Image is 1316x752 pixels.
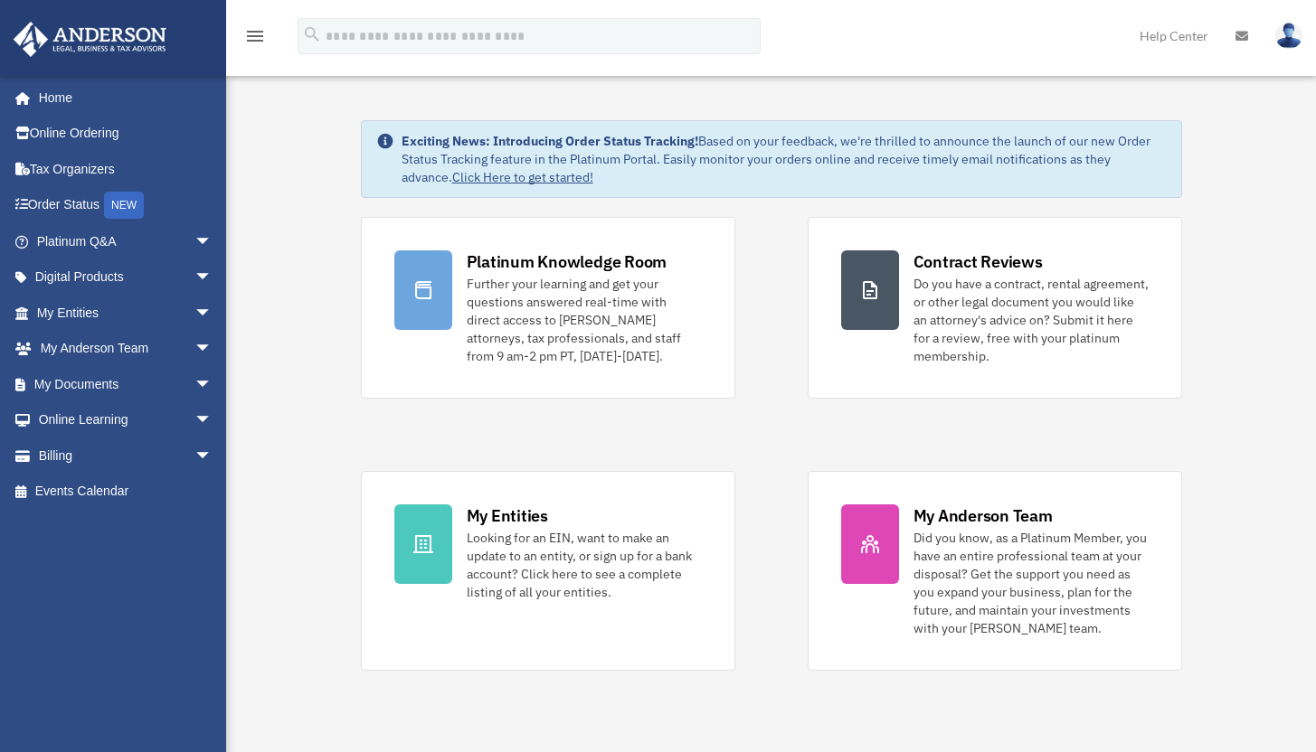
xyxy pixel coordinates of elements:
a: My Anderson Teamarrow_drop_down [13,331,240,367]
a: My Anderson Team Did you know, as a Platinum Member, you have an entire professional team at your... [808,471,1182,671]
span: arrow_drop_down [194,402,231,439]
i: search [302,24,322,44]
div: My Anderson Team [914,504,1053,527]
div: Looking for an EIN, want to make an update to an entity, or sign up for a bank account? Click her... [467,529,702,601]
div: Based on your feedback, we're thrilled to announce the launch of our new Order Status Tracking fe... [402,132,1167,186]
span: arrow_drop_down [194,223,231,260]
a: My Entities Looking for an EIN, want to make an update to an entity, or sign up for a bank accoun... [361,471,735,671]
a: Events Calendar [13,474,240,510]
a: My Entitiesarrow_drop_down [13,295,240,331]
a: Order StatusNEW [13,187,240,224]
a: Platinum Knowledge Room Further your learning and get your questions answered real-time with dire... [361,217,735,399]
a: Platinum Q&Aarrow_drop_down [13,223,240,259]
div: Platinum Knowledge Room [467,250,667,273]
span: arrow_drop_down [194,295,231,332]
span: arrow_drop_down [194,331,231,368]
span: arrow_drop_down [194,259,231,296]
div: Do you have a contract, rental agreement, or other legal document you would like an attorney's ad... [914,275,1149,365]
a: Home [13,80,231,116]
a: Click Here to get started! [452,169,593,185]
span: arrow_drop_down [194,437,231,475]
div: NEW [104,192,144,219]
span: arrow_drop_down [194,366,231,403]
a: menu [244,32,266,47]
a: Tax Organizers [13,151,240,187]
a: Contract Reviews Do you have a contract, rental agreement, or other legal document you would like... [808,217,1182,399]
div: My Entities [467,504,548,527]
a: Billingarrow_drop_down [13,437,240,474]
div: Further your learning and get your questions answered real-time with direct access to [PERSON_NAM... [467,275,702,365]
div: Did you know, as a Platinum Member, you have an entire professional team at your disposal? Get th... [914,529,1149,637]
a: My Documentsarrow_drop_down [13,366,240,402]
strong: Exciting News: Introducing Order Status Tracking! [402,133,698,149]
i: menu [244,25,266,47]
a: Digital Productsarrow_drop_down [13,259,240,296]
a: Online Learningarrow_drop_down [13,402,240,438]
img: User Pic [1275,23,1302,49]
a: Online Ordering [13,116,240,152]
div: Contract Reviews [914,250,1043,273]
img: Anderson Advisors Platinum Portal [8,22,172,57]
